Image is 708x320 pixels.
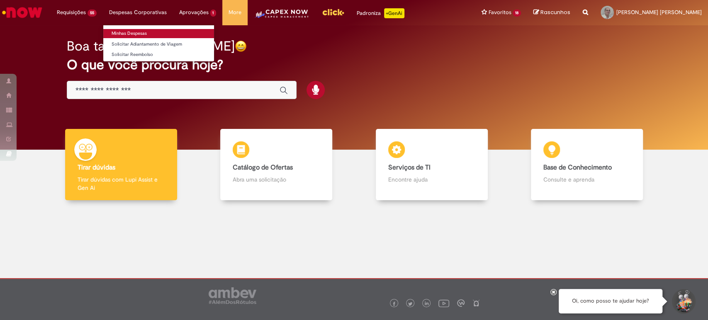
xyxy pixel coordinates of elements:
a: Base de Conhecimento Consulte e aprenda [509,129,664,201]
img: logo_footer_twitter.png [408,302,412,306]
span: 55 [88,10,97,17]
span: 18 [513,10,521,17]
a: Catálogo de Ofertas Abra uma solicitação [199,129,354,201]
img: CapexLogo5.png [254,8,309,25]
div: Padroniza [357,8,404,18]
a: Serviços de TI Encontre ajuda [354,129,509,201]
p: Encontre ajuda [388,175,475,184]
a: Solicitar Adiantamento de Viagem [103,40,214,49]
a: Tirar dúvidas Tirar dúvidas com Lupi Assist e Gen Ai [44,129,199,201]
span: [PERSON_NAME] [PERSON_NAME] [616,9,702,16]
img: logo_footer_ambev_rotulo_gray.png [209,287,256,304]
b: Base de Conhecimento [543,163,612,172]
p: Consulte e aprenda [543,175,630,184]
span: Rascunhos [540,8,570,16]
img: click_logo_yellow_360x200.png [322,6,344,18]
a: Rascunhos [533,9,570,17]
b: Tirar dúvidas [78,163,115,172]
span: Despesas Corporativas [109,8,167,17]
img: logo_footer_naosei.png [472,299,480,307]
p: +GenAi [384,8,404,18]
span: Favoritos [488,8,511,17]
ul: Despesas Corporativas [103,25,214,62]
span: Aprovações [179,8,209,17]
img: logo_footer_facebook.png [392,302,396,306]
p: Tirar dúvidas com Lupi Assist e Gen Ai [78,175,165,192]
div: Oi, como posso te ajudar hoje? [559,289,662,313]
p: Abra uma solicitação [233,175,320,184]
img: happy-face.png [235,40,247,52]
span: More [229,8,241,17]
a: Solicitar Reembolso [103,50,214,59]
h2: O que você procura hoje? [67,58,641,72]
b: Serviços de TI [388,163,431,172]
button: Iniciar Conversa de Suporte [671,289,696,314]
h2: Boa tarde, [PERSON_NAME] [67,39,235,53]
span: Requisições [57,8,86,17]
span: 1 [210,10,217,17]
a: Minhas Despesas [103,29,214,38]
img: logo_footer_youtube.png [438,298,449,308]
b: Catálogo de Ofertas [233,163,293,172]
img: logo_footer_workplace.png [457,299,465,307]
img: logo_footer_linkedin.png [425,301,429,306]
img: ServiceNow [1,4,44,21]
